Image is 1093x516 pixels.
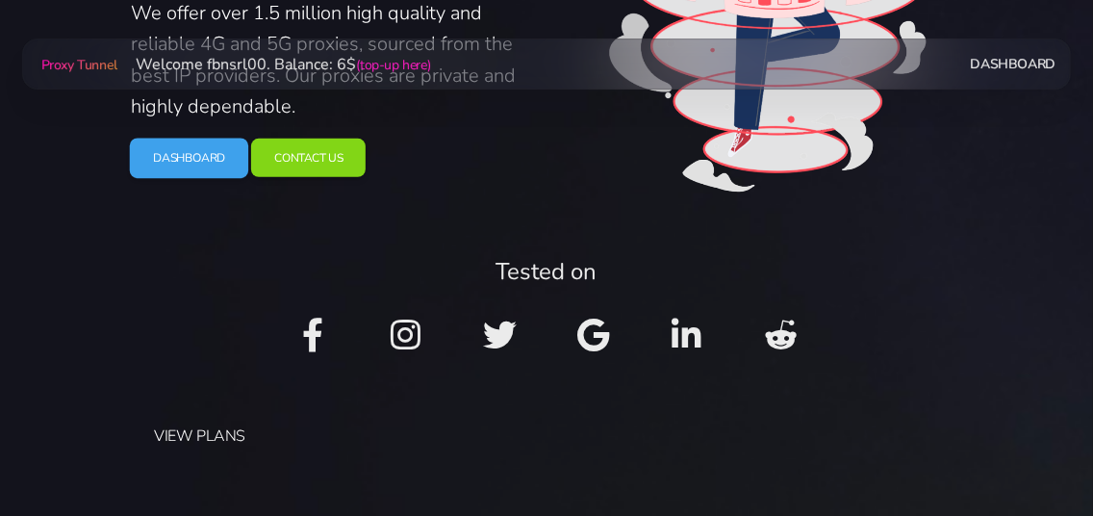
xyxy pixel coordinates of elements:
a: (top-up here) [357,56,431,74]
a: Dashboard [971,46,1055,82]
iframe: Webchat Widget [1000,423,1069,492]
span: Welcome fbnsrl00. Balance: 6$ [121,54,431,75]
a: Contact Us [251,139,366,178]
a: VIEW PLANS [142,425,928,448]
span: Proxy Tunnel [41,56,117,74]
a: Proxy Tunnel [38,49,121,80]
a: Dashboard [130,138,249,178]
div: Tested on [142,254,951,289]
